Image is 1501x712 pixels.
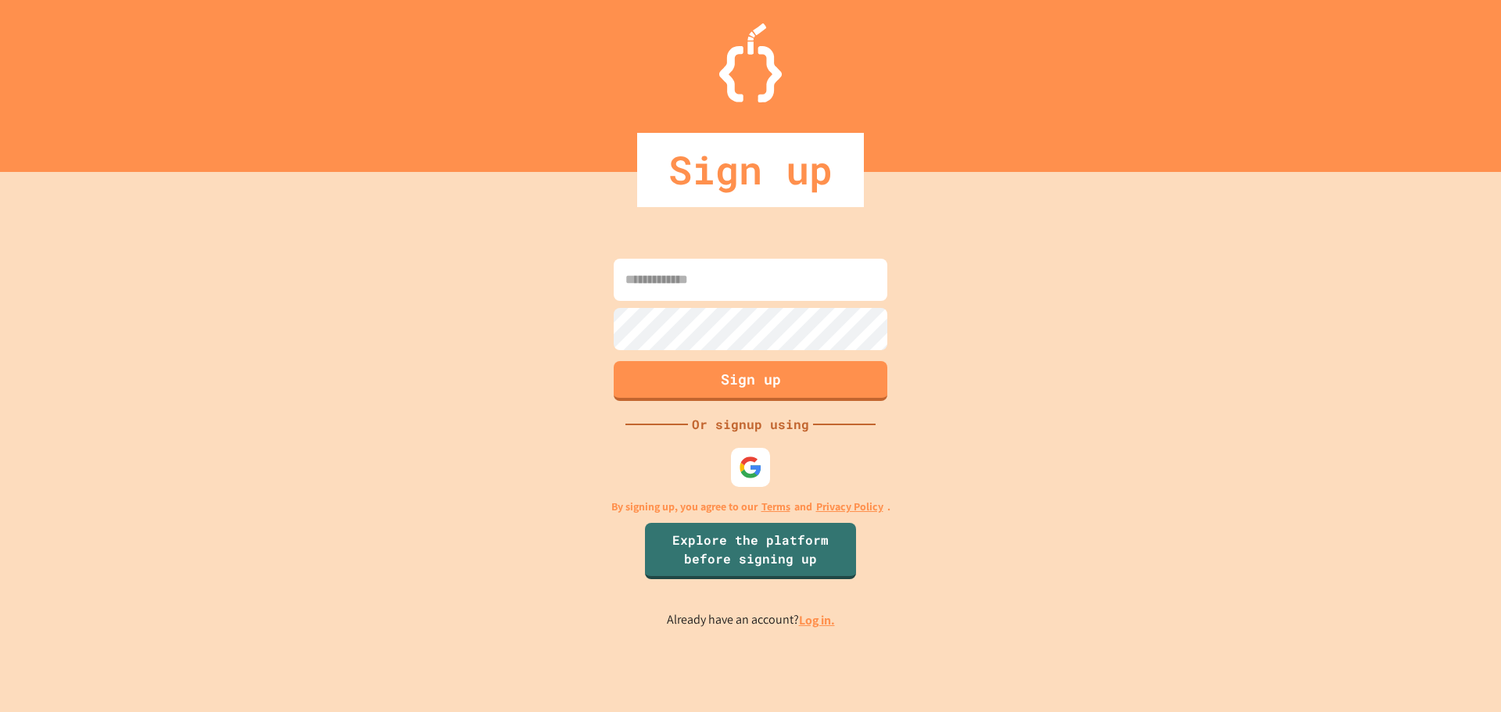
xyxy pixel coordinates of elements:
[667,610,835,630] p: Already have an account?
[816,499,883,515] a: Privacy Policy
[637,133,864,207] div: Sign up
[688,415,813,434] div: Or signup using
[739,456,762,479] img: google-icon.svg
[719,23,782,102] img: Logo.svg
[611,499,890,515] p: By signing up, you agree to our and .
[761,499,790,515] a: Terms
[799,612,835,628] a: Log in.
[645,523,856,579] a: Explore the platform before signing up
[614,361,887,401] button: Sign up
